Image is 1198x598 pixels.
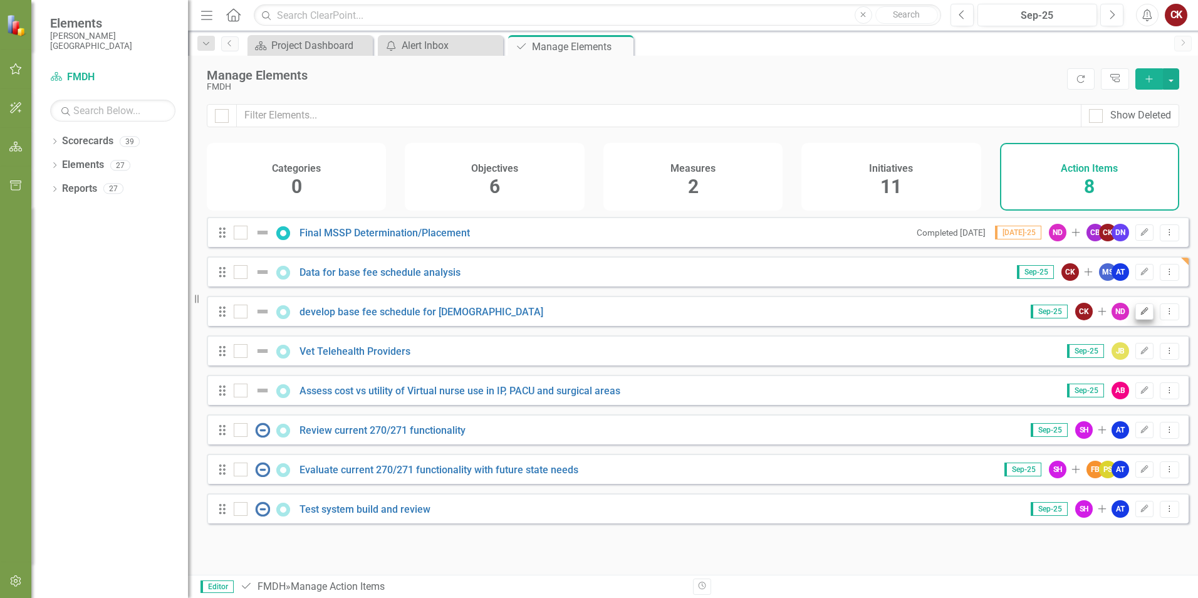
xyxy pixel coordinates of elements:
div: AT [1112,500,1129,518]
span: Elements [50,16,175,31]
a: Elements [62,158,104,172]
input: Filter Elements... [236,104,1081,127]
img: No Information [255,501,270,517]
img: Not Defined [255,344,270,359]
div: Manage Elements [207,68,1061,82]
div: SH [1075,500,1093,518]
img: No Information [255,422,270,438]
img: Not Defined [255,304,270,319]
img: ClearPoint Strategy [6,14,28,36]
a: Reports [62,182,97,196]
a: develop base fee schedule for [DEMOGRAPHIC_DATA] [299,306,543,318]
span: 0 [291,176,302,197]
div: PS [1099,461,1117,478]
a: FMDH [50,70,175,85]
h4: Categories [272,163,321,174]
img: No Information [255,462,270,477]
a: Project Dashboard [251,38,370,53]
div: ND [1049,224,1066,241]
a: Alert Inbox [381,38,500,53]
a: FMDH [258,580,286,592]
span: 8 [1084,176,1095,197]
div: JB [1112,342,1129,360]
img: Not Defined [255,265,270,280]
a: Vet Telehealth Providers [299,345,410,357]
a: Scorecards [62,134,113,149]
div: » Manage Action Items [240,580,684,594]
div: AT [1112,263,1129,281]
a: Review current 270/271 functionality [299,424,466,436]
div: AT [1112,461,1129,478]
div: CK [1061,263,1079,281]
div: Manage Elements [532,39,630,55]
input: Search Below... [50,100,175,122]
div: Sep-25 [982,8,1093,23]
button: Sep-25 [977,4,1097,26]
h4: Objectives [471,163,518,174]
div: CK [1099,224,1117,241]
div: Show Deleted [1110,108,1171,123]
div: FMDH [207,82,1061,92]
a: Test system build and review [299,503,430,515]
small: [PERSON_NAME][GEOGRAPHIC_DATA] [50,31,175,51]
button: Search [875,6,938,24]
div: FB [1086,461,1104,478]
img: Not Defined [255,383,270,398]
span: Sep-25 [1004,463,1041,476]
div: SH [1049,461,1066,478]
h4: Initiatives [869,163,913,174]
div: Alert Inbox [402,38,500,53]
div: CK [1075,303,1093,320]
div: 27 [103,184,123,194]
span: 6 [489,176,500,197]
span: Sep-25 [1031,502,1068,516]
span: Sep-25 [1067,384,1104,397]
span: Sep-25 [1067,344,1104,358]
span: Sep-25 [1031,305,1068,318]
a: Data for base fee schedule analysis [299,266,461,278]
div: AT [1112,421,1129,439]
input: Search ClearPoint... [254,4,941,26]
small: Completed [DATE] [917,228,986,238]
div: CB [1086,224,1104,241]
div: DN [1112,224,1129,241]
div: 39 [120,136,140,147]
span: Editor [201,580,234,593]
h4: Action Items [1061,163,1118,174]
h4: Measures [670,163,716,174]
img: Not Defined [255,225,270,240]
div: Project Dashboard [271,38,370,53]
span: 2 [688,176,699,197]
button: CK [1165,4,1187,26]
a: Final MSSP Determination/Placement [299,227,470,239]
span: 11 [880,176,902,197]
span: Sep-25 [1017,265,1054,279]
a: Assess cost vs utility of Virtual nurse use in IP, PACU and surgical areas [299,385,620,397]
a: Evaluate current 270/271 functionality with future state needs [299,464,578,476]
div: ND [1112,303,1129,320]
span: Sep-25 [1031,423,1068,437]
span: [DATE]-25 [995,226,1041,239]
span: Search [893,9,920,19]
div: AB [1112,382,1129,399]
div: 27 [110,160,130,170]
div: SH [1075,421,1093,439]
div: MS [1099,263,1117,281]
